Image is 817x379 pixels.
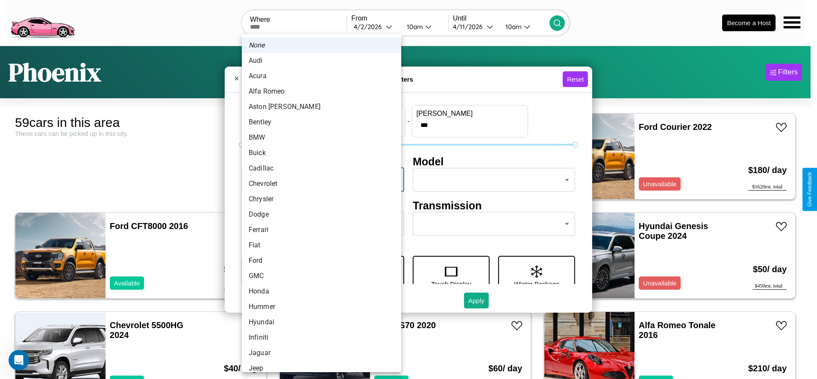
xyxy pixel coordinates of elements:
li: Ford [242,253,401,268]
li: GMC [242,268,401,284]
em: None [249,40,265,50]
li: Buick [242,145,401,161]
li: Chrysler [242,191,401,207]
li: BMW [242,130,401,145]
li: Jeep [242,361,401,376]
li: Infiniti [242,330,401,345]
li: Cadillac [242,161,401,176]
li: Acura [242,68,401,84]
li: Audi [242,53,401,68]
li: Hummer [242,299,401,314]
li: Dodge [242,207,401,222]
li: Bentley [242,115,401,130]
iframe: Intercom live chat [9,350,29,370]
li: Jaguar [242,345,401,361]
li: Alfa Romeo [242,84,401,99]
li: Ferrari [242,222,401,238]
li: Hyundai [242,314,401,330]
li: Aston [PERSON_NAME] [242,99,401,115]
li: Honda [242,284,401,299]
li: Chevrolet [242,176,401,191]
li: Fiat [242,238,401,253]
div: Give Feedback [807,172,813,207]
